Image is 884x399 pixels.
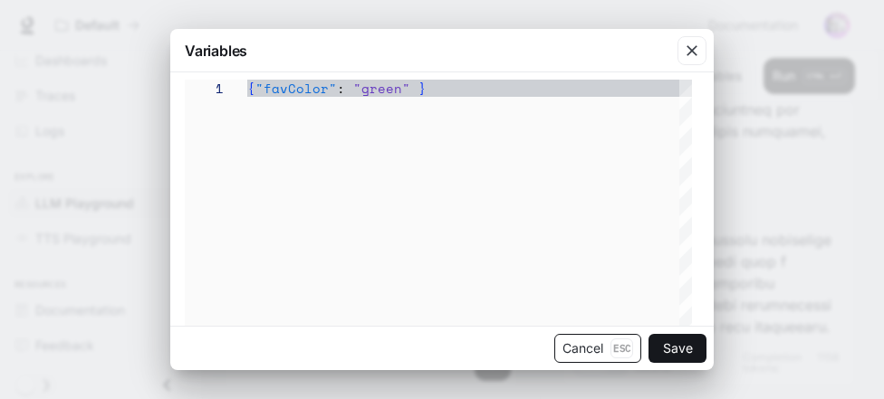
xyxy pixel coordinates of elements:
p: Variables [185,40,247,62]
p: Esc [610,338,633,358]
span: : [337,79,345,98]
button: CancelEsc [554,334,641,363]
span: } [418,79,427,98]
button: Save [649,334,706,363]
span: { [247,79,255,98]
div: 1 [185,80,224,97]
span: "green" [353,79,410,98]
span: "favColor" [255,79,337,98]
